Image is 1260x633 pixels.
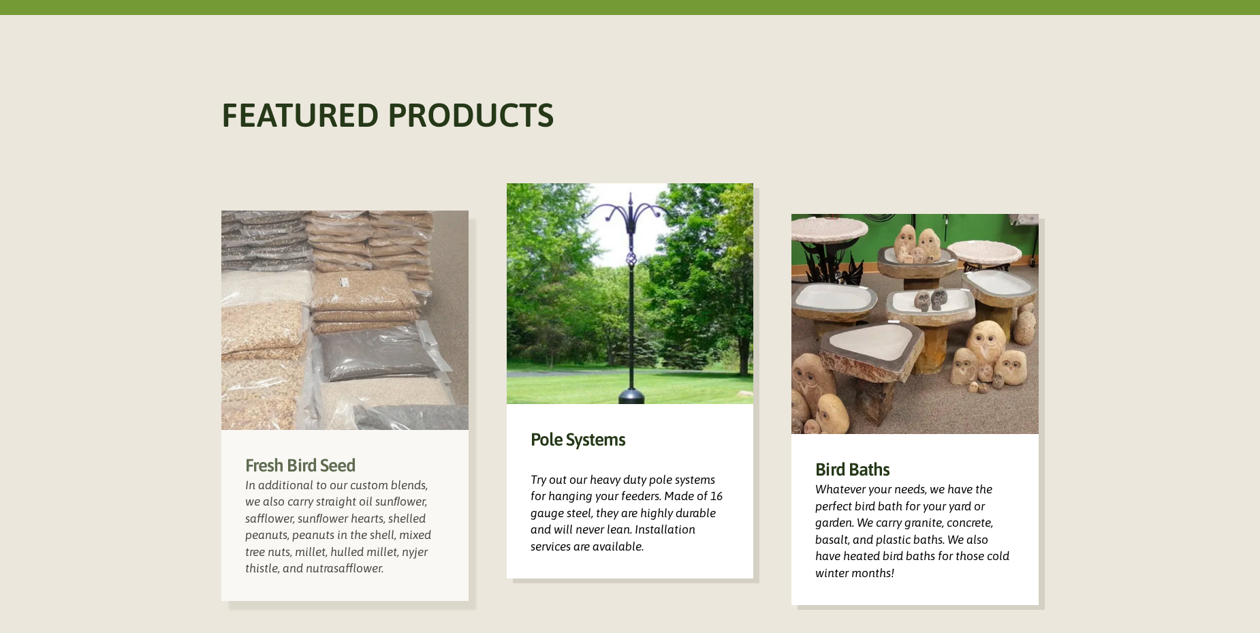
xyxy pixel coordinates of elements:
img: flying friends [791,214,1039,434]
img: A variety of fresh bird seed inventory [221,211,469,430]
h3: Bird Baths [815,458,1015,481]
img: flying friends [507,183,754,404]
h2: Featured Products [221,91,1039,138]
h3: Fresh Bird Seed [245,454,445,477]
div: In additional to our custom blends, we also carry straight oil sunﬂower, safflower, sunﬂower hear... [221,430,469,601]
div: Whatever your needs, we have the perfect bird bath for your yard or garden. We carry granite, con... [791,434,1039,605]
h3: Pole Systems [531,428,730,451]
div: Try out our heavy duty pole systems for hanging your feeders. Made of 16 gauge steel, they are hi... [507,404,754,578]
